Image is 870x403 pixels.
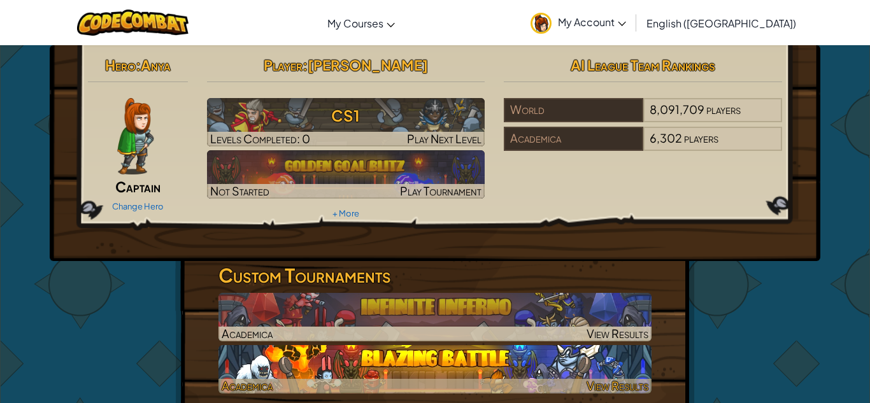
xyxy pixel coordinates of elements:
[571,56,715,74] span: AI League Team Rankings
[141,56,171,74] span: Anya
[531,13,552,34] img: avatar
[222,326,273,341] span: Academica
[207,98,485,146] img: CS1
[332,208,359,218] a: + More
[207,98,485,146] a: Play Next Level
[321,6,401,40] a: My Courses
[210,131,310,146] span: Levels Completed: 0
[504,139,782,153] a: Academica6,302players
[112,201,164,211] a: Change Hero
[587,326,648,341] span: View Results
[684,131,718,145] span: players
[115,178,160,195] span: Captain
[207,150,485,199] a: Not StartedPlay Tournament
[218,293,652,341] a: AcademicaView Results
[207,101,485,130] h3: CS1
[207,150,485,199] img: Golden Goal
[218,345,652,393] img: Blazing Battle
[117,98,153,174] img: captain-pose.png
[327,17,383,30] span: My Courses
[210,183,269,198] span: Not Started
[105,56,136,74] span: Hero
[308,56,428,74] span: [PERSON_NAME]
[303,56,308,74] span: :
[218,261,652,290] h3: Custom Tournaments
[646,17,796,30] span: English ([GEOGRAPHIC_DATA])
[558,15,626,29] span: My Account
[136,56,141,74] span: :
[400,183,481,198] span: Play Tournament
[650,131,682,145] span: 6,302
[218,293,652,341] img: Infinite Inferno
[218,345,652,393] a: AcademicaView Results
[504,127,643,151] div: Academica
[407,131,481,146] span: Play Next Level
[640,6,802,40] a: English ([GEOGRAPHIC_DATA])
[222,378,273,393] span: Academica
[587,378,648,393] span: View Results
[504,110,782,125] a: World8,091,709players
[264,56,303,74] span: Player
[504,98,643,122] div: World
[706,102,741,117] span: players
[524,3,632,43] a: My Account
[650,102,704,117] span: 8,091,709
[77,10,189,36] img: CodeCombat logo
